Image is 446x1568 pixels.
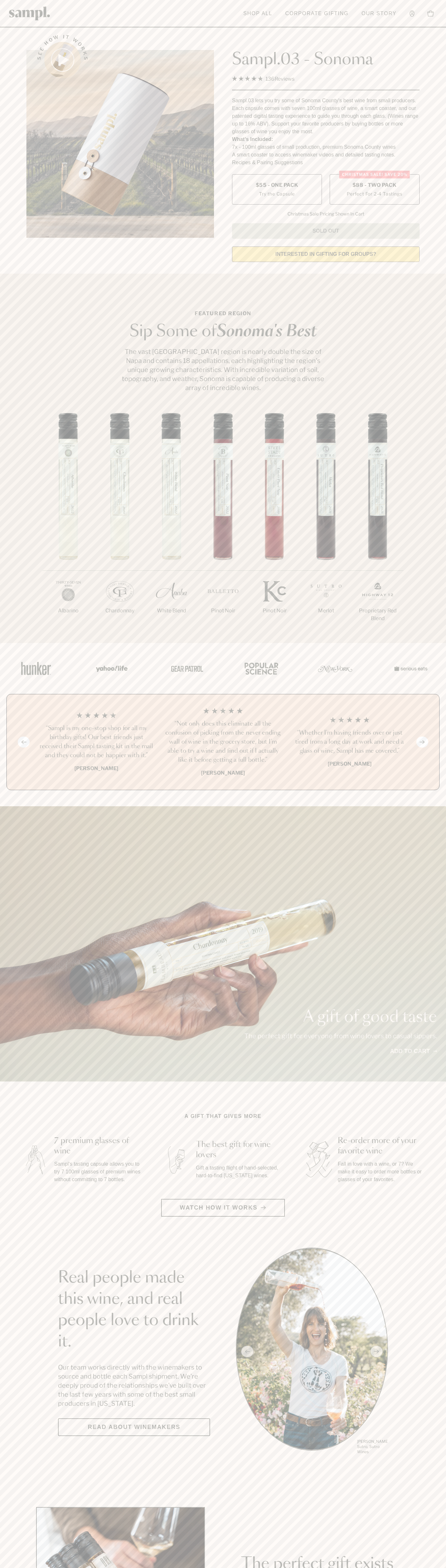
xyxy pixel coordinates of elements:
p: Albarino [43,607,94,615]
button: Previous slide [18,737,30,748]
img: Artboard_5_7fdae55a-36fd-43f7-8bfd-f74a06a2878e_x450.png [166,655,205,682]
h1: Sampl.03 - Sonoma [232,50,420,69]
h2: Real people made this wine, and real people love to drink it. [58,1267,210,1352]
span: 136 [266,76,275,82]
a: Add to cart [390,1047,437,1056]
em: Sonoma's Best [217,324,317,339]
li: Christmas Sale Pricing Shown In Cart [284,211,367,217]
div: slide 1 [236,1248,388,1455]
p: Pinot Noir [197,607,249,615]
h3: “Not only does this eliminate all the confusion of picking from the never ending wall of wine in ... [165,719,281,765]
p: Featured Region [120,310,326,317]
img: Artboard_4_28b4d326-c26e-48f9-9c80-911f17d6414e_x450.png [241,655,280,682]
h3: 7 premium glasses of wine [54,1136,142,1156]
p: [PERSON_NAME] Sutro, Sutro Wines [357,1439,388,1454]
strong: What’s Included: [232,136,273,142]
b: [PERSON_NAME] [201,770,245,776]
a: Corporate Gifting [282,6,352,21]
button: Sold Out [232,223,420,239]
p: Chardonnay [94,607,146,615]
div: Christmas SALE! Save 20% [339,171,410,178]
p: A gift of good taste [244,1010,437,1025]
p: Pinot Noir [249,607,300,615]
p: The perfect gift for everyone from wine lovers to casual sippers. [244,1031,437,1040]
h3: “Whether I'm having friends over or just tired from a long day at work and need a glass of wine, ... [291,729,408,756]
li: 1 / 4 [38,707,155,777]
h3: The best gift for wine lovers [196,1140,284,1160]
img: Sampl logo [9,6,50,20]
button: Watch how it works [161,1199,285,1217]
h3: “Sampl is my one-stop shop for all my birthday gifts! Our best friends just received their Sampl ... [38,724,155,760]
p: Fall in love with a wine, or 7? We make it easy to order more bottles or glasses of your favorites. [338,1160,425,1183]
img: Sampl.03 - Sonoma [26,50,214,238]
span: $88 - Two Pack [353,182,397,189]
div: Sampl.03 lets you try some of Sonoma County's best wine from small producers. Each capsule comes ... [232,97,420,136]
ul: carousel [236,1248,388,1455]
li: 2 / 7 [94,413,146,635]
p: Sampl's tasting capsule allows you to try 7 100ml glasses of premium wines without committing to ... [54,1160,142,1183]
img: Artboard_1_c8cd28af-0030-4af1-819c-248e302c7f06_x450.png [17,655,55,682]
a: interested in gifting for groups? [232,246,420,262]
p: Proprietary Red Blend [352,607,403,622]
li: 7x - 100ml glasses of small production, premium Sonoma County wines [232,143,420,151]
small: Perfect For 2-4 Tastings [347,190,402,197]
span: Reviews [275,76,295,82]
img: Artboard_7_5b34974b-f019-449e-91fb-745f8d0877ee_x450.png [391,655,429,682]
li: 3 / 7 [146,413,197,635]
button: Next slide [416,737,428,748]
span: $55 - One Pack [256,182,298,189]
a: Read about Winemakers [58,1418,210,1436]
li: 2 / 4 [165,707,281,777]
div: 136Reviews [232,75,295,83]
p: Merlot [300,607,352,615]
li: A smart coaster to access winemaker videos and detailed tasting notes. [232,151,420,159]
li: 5 / 7 [249,413,300,635]
img: Artboard_3_0b291449-6e8c-4d07-b2c2-3f3601a19cd1_x450.png [316,655,354,682]
li: 4 / 7 [197,413,249,635]
p: The vast [GEOGRAPHIC_DATA] region is nearly double the size of Napa and contains 18 appellations,... [120,347,326,392]
li: 3 / 4 [291,707,408,777]
h2: A gift that gives more [185,1112,262,1120]
h3: Re-order more of your favorite wine [338,1136,425,1156]
b: [PERSON_NAME] [74,765,118,771]
img: Artboard_6_04f9a106-072f-468a-bdd7-f11783b05722_x450.png [92,655,130,682]
b: [PERSON_NAME] [328,761,372,767]
small: Try the Capsule [259,190,295,197]
h2: Sip Some of [120,324,326,339]
p: Our team works directly with the winemakers to source and bottle each Sampl shipment. We’re deepl... [58,1363,210,1408]
a: Shop All [240,6,276,21]
a: Our Story [358,6,400,21]
li: 6 / 7 [300,413,352,635]
button: See how it works [44,42,81,78]
li: Recipes & Pairing Suggestions [232,159,420,166]
li: 7 / 7 [352,413,403,643]
p: White Blend [146,607,197,615]
li: 1 / 7 [43,413,94,635]
p: Gift a tasting flight of hand-selected, hard-to-find [US_STATE] wines. [196,1164,284,1180]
